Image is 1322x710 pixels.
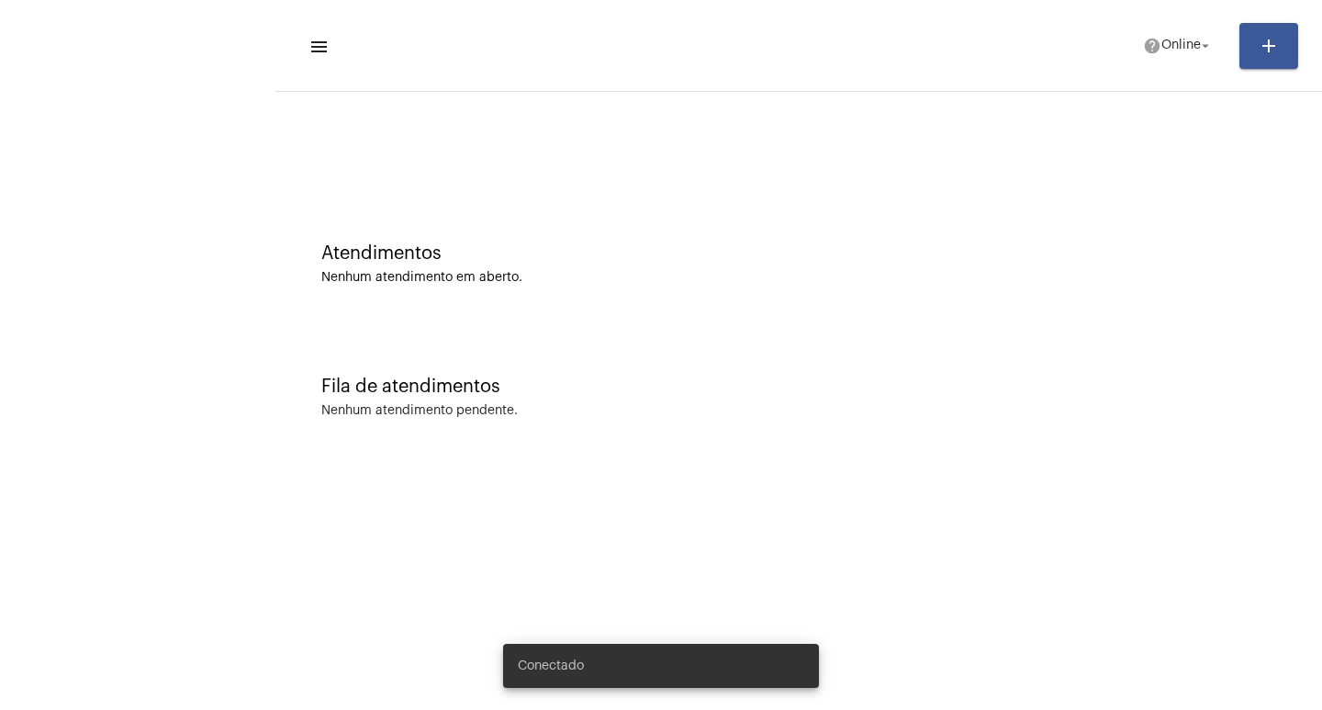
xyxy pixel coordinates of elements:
mat-icon: arrow_drop_down [1197,38,1214,54]
div: Nenhum atendimento em aberto. [321,271,1276,285]
mat-icon: help [1143,37,1161,55]
span: Conectado [518,657,584,675]
mat-icon: sidenav icon [308,36,327,58]
div: Nenhum atendimento pendente. [321,404,518,418]
div: Fila de atendimentos [321,377,1276,397]
div: Atendimentos [321,243,1276,264]
button: Online [1132,28,1225,64]
span: Online [1161,39,1201,52]
mat-icon: add [1258,35,1280,57]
